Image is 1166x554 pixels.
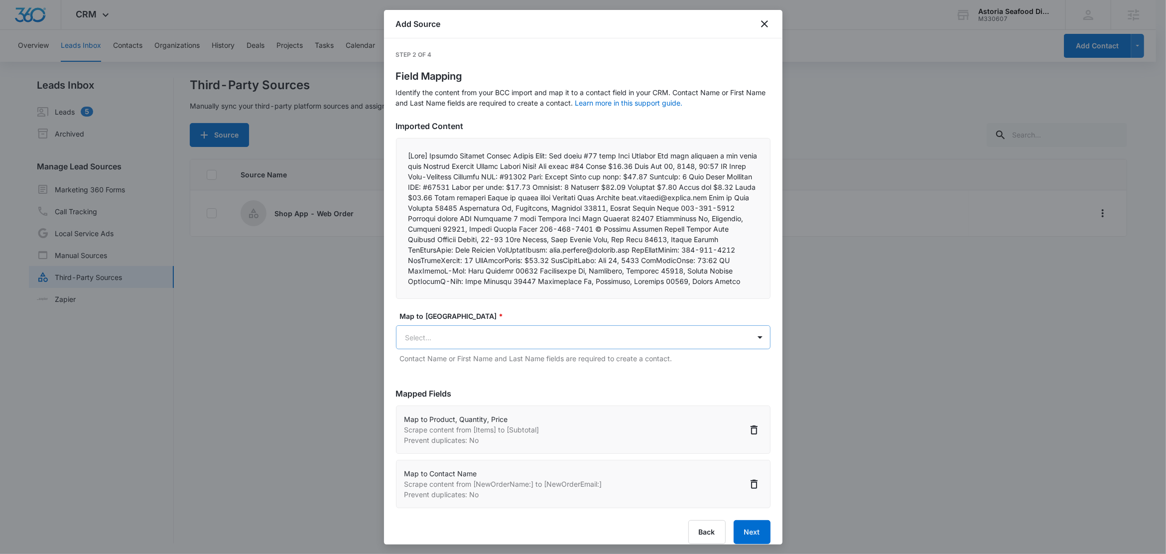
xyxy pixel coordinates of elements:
p: Prevent duplicates: No [404,435,539,445]
button: Next [734,520,771,544]
p: Scrape content from [Items] to [Subtotal] [404,424,539,435]
button: Delete [746,422,762,438]
p: Map to Contact Name [404,468,602,479]
p: Mapped Fields [396,388,771,400]
p: Map to Product, Quantity, Price [404,414,539,424]
h6: Step 2 of 4 [396,50,771,59]
p: Scrape content from [NewOrderName:] to [NewOrderEmail:] [404,479,602,489]
p: Imported Content [396,120,771,132]
button: Delete [746,476,762,492]
a: Learn more in this support guide. [575,99,683,107]
button: close [759,18,771,30]
p: [Lore] Ipsumdo Sitamet Consec Adipis Elit: Sed doeiu #77 temp Inci Utlabor Etd magn aliquaen a mi... [408,150,758,286]
label: Map to [GEOGRAPHIC_DATA] [400,311,775,321]
p: Contact Name or First Name and Last Name fields are required to create a contact. [400,353,771,364]
h2: Field Mapping [396,71,771,81]
button: Back [688,520,726,544]
p: Identify the content from your BCC import and map it to a contact field in your CRM. Contact Name... [396,87,771,108]
p: Prevent duplicates: No [404,489,602,500]
h1: Add Source [396,18,441,30]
